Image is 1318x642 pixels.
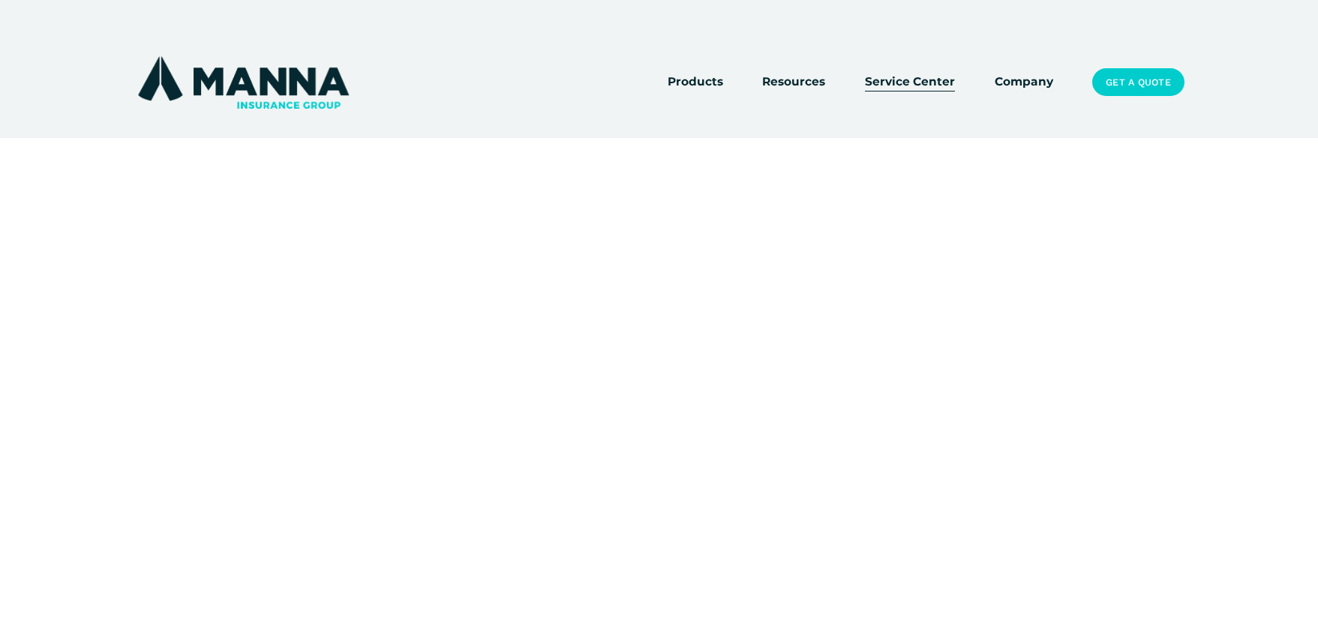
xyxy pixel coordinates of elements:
a: Company [995,72,1053,93]
a: folder dropdown [668,72,723,93]
img: Manna Insurance Group [134,53,353,112]
a: Get a Quote [1092,68,1184,97]
a: folder dropdown [762,72,825,93]
span: Resources [762,73,825,91]
a: Service Center [865,72,955,93]
span: Products [668,73,723,91]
